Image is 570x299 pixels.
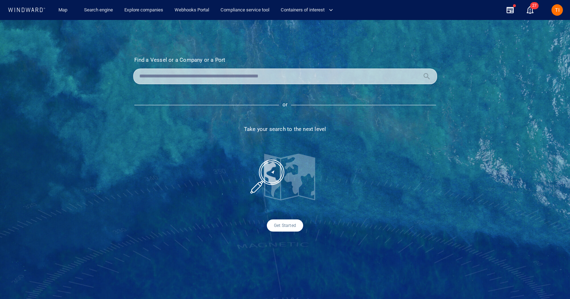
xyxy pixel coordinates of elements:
button: 27 [522,1,539,19]
h4: Take your search to the next level [133,126,437,132]
a: Map [56,4,73,16]
a: Get Started [267,219,303,232]
button: Containers of interest [278,4,339,16]
span: or [283,102,287,108]
span: 27 [530,2,539,9]
a: Search engine [81,4,116,16]
iframe: Chat [540,267,565,294]
h3: Find a Vessel or a Company or a Port [134,57,436,63]
a: Compliance service tool [218,4,272,16]
a: Explore companies [121,4,166,16]
button: Map [53,4,76,16]
button: TI [550,3,564,17]
span: TI [555,7,560,13]
a: Webhooks Portal [172,4,212,16]
div: Notification center [526,6,534,14]
span: Containers of interest [281,6,333,14]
